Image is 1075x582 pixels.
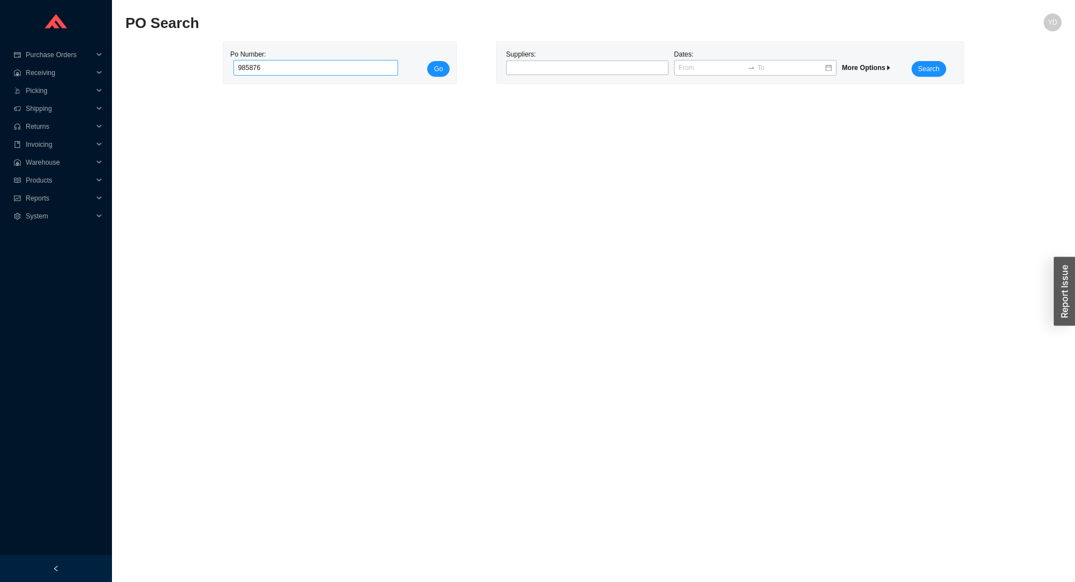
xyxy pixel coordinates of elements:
[13,52,21,58] span: credit-card
[26,100,93,118] span: Shipping
[912,61,946,77] button: Search
[434,63,443,75] span: Go
[427,61,450,77] button: Go
[747,64,755,72] span: swap-right
[747,64,755,72] span: to
[13,195,21,202] span: fund
[679,62,745,73] input: From
[26,64,93,82] span: Receiving
[26,207,93,225] span: System
[13,177,21,184] span: read
[53,565,59,572] span: left
[918,63,940,75] span: Search
[26,118,93,136] span: Returns
[230,49,395,77] div: Po Number:
[13,141,21,148] span: book
[26,189,93,207] span: Reports
[26,153,93,171] span: Warehouse
[842,64,892,72] span: More Options
[26,46,93,64] span: Purchase Orders
[13,123,21,130] span: customer-service
[13,213,21,220] span: setting
[1048,13,1058,31] span: YD
[26,136,93,153] span: Invoicing
[26,82,93,100] span: Picking
[125,13,828,33] h2: PO Search
[758,62,824,73] input: To
[671,49,839,77] div: Dates:
[885,64,892,71] span: caret-right
[26,171,93,189] span: Products
[503,49,671,77] div: Suppliers:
